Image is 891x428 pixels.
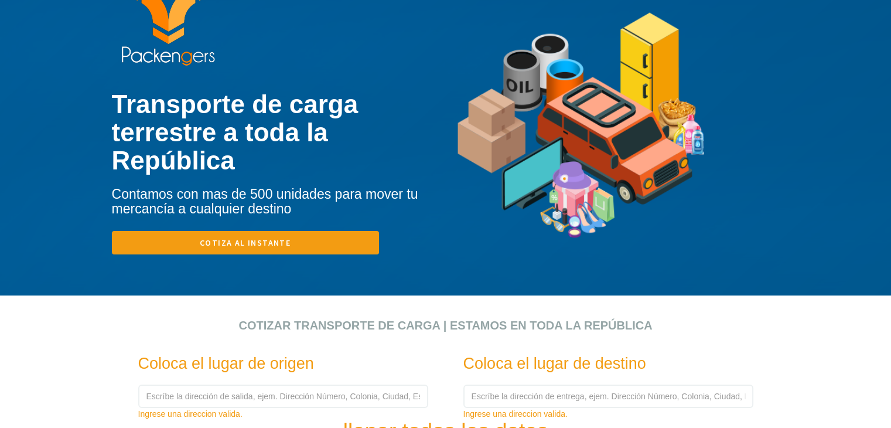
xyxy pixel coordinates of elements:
h3: Coloca el lugar de origen [138,355,402,373]
div: Ingrese una direccion valida. [463,408,753,420]
input: Escríbe la dirección de entrega, ejem. Dirección Número, Colonia, Ciudad, Estado, Código Postal. [463,385,753,408]
a: Cotiza al instante [112,231,379,254]
h3: Coloca el lugar de destino [463,355,728,373]
input: Escríbe la dirección de salida, ejem. Dirección Número, Colonia, Ciudad, Estado, Código Postal. [138,385,428,408]
iframe: Drift Widget Chat Controller [832,369,877,414]
h2: Cotizar transporte de carga | Estamos en toda la República [129,319,762,332]
b: Transporte de carga terrestre a toda la República [112,90,359,175]
div: click para cotizar [9,295,882,307]
div: Ingrese una direccion valida. [138,408,428,420]
h4: Contamos con mas de 500 unidades para mover tu mercancía a cualquier destino [112,187,446,217]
